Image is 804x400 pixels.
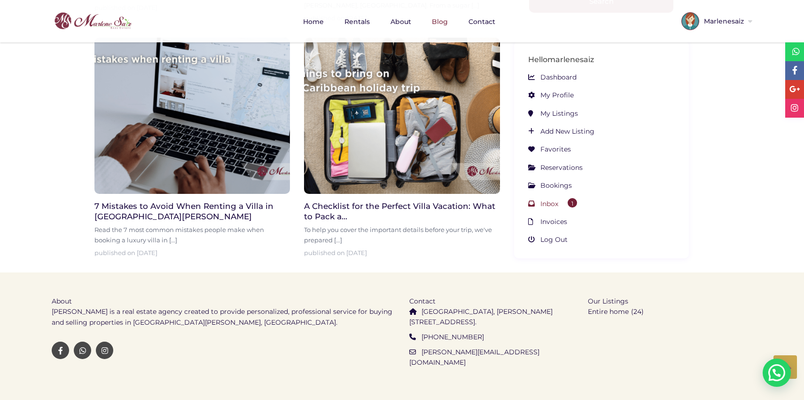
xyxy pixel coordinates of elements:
[422,333,484,341] a: [PHONE_NUMBER]
[699,18,746,24] span: Marlenesaiz
[528,91,574,99] a: My Profile
[528,181,572,190] a: Bookings
[304,248,367,258] span: published on [DATE]
[94,201,290,222] a: 7 Mistakes to Avoid When Renting a Villa in [GEOGRAPHIC_DATA][PERSON_NAME]
[528,109,578,118] a: My Listings
[547,55,594,64] span: marlenesaiz
[528,73,577,81] a: Dashboard
[304,201,495,221] span: A Checklist for the Perfect Villa Vacation: What to Pack a...
[528,163,583,172] a: Reservations
[304,38,500,194] img: A Checklist for the Perfect Villa Vacation: What to Pack and Plan Before You Go
[528,145,571,153] a: Favorites
[631,307,644,316] span: (24)
[40,10,134,32] img: logo
[304,224,500,246] div: To help you cover the important details before your trip, we've prepared [...]
[94,38,290,194] img: 7 Mistakes to Avoid When Renting a Villa in Casa de Campo
[304,201,500,222] a: A Checklist for the Perfect Villa Vacation: What to Pack a...
[528,127,594,136] a: Add New Listing
[52,306,395,328] p: [PERSON_NAME] is a real estate agency created to provide personalized, professional service for b...
[528,235,568,244] a: Log Out
[568,198,577,208] div: 1
[94,224,290,246] div: Read the 7 most common mistakes people make when booking a luxury villa in [...]
[52,297,72,305] span: About
[409,297,436,305] span: Contact
[588,297,628,305] span: Our Listings
[528,55,675,65] h3: Hello
[528,217,567,226] a: Invoices
[409,306,574,327] p: [GEOGRAPHIC_DATA], [PERSON_NAME][STREET_ADDRESS].
[94,248,157,258] span: published on [DATE]
[528,200,577,208] a: Inbox1
[409,348,539,367] a: [PERSON_NAME][EMAIL_ADDRESS][DOMAIN_NAME]
[94,201,273,221] span: 7 Mistakes to Avoid When Renting a Villa in [GEOGRAPHIC_DATA][PERSON_NAME]
[588,307,629,316] a: Entire home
